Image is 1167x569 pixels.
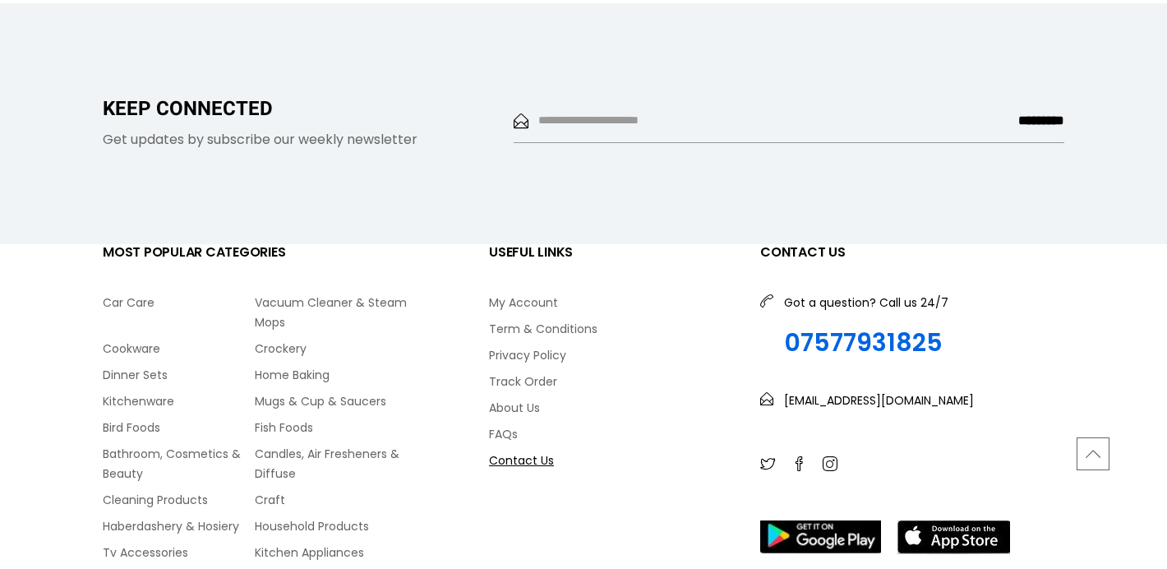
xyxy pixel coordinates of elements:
img: app-store [897,520,1010,554]
h2: keep connected [103,98,489,122]
a: Bathroom, Cosmetics & Beauty [103,444,255,483]
a: Car Care [103,293,255,312]
h3: useful links [489,244,736,260]
a: Candles, Air Fresheners & Diffuse [255,444,407,483]
a: About Us [489,398,736,418]
a: FAQs [489,424,736,444]
a: Fish Foods [255,418,407,437]
a: Tv Accessories [103,543,255,562]
img: play-store [760,520,881,553]
a: Cleaning Products [103,490,255,510]
a: Haberdashery & Hosiery [103,516,255,536]
a: 07577931825 [784,328,948,358]
a: Home Baking [255,365,407,385]
a: Craft [255,490,407,510]
a: Bird Foods [103,418,255,437]
a: Track Order [489,372,736,391]
h3: Contact Us [760,244,1064,260]
a: Cookware [103,339,255,359]
a: Mugs & Cup & Saucers [255,391,407,411]
p: Get updates by subscribe our weekly newsletter [103,130,489,150]
a: Household Products [255,516,407,536]
a: Kitchen Appliances [255,543,407,562]
a: Vacuum Cleaner & Steam Mops [255,293,407,332]
a: Term & Conditions [489,319,736,339]
p: [EMAIL_ADDRESS][DOMAIN_NAME] [784,391,974,410]
a: Privacy Policy [489,345,736,365]
a: Dinner Sets [103,365,255,385]
p: Got a question? Call us 24/7 [784,293,948,312]
a: My Account [489,293,736,312]
h3: Most Popular Categories [103,244,407,260]
a: Kitchenware [103,391,255,411]
a: Crockery [255,339,407,359]
a: Contact Us [489,451,736,470]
